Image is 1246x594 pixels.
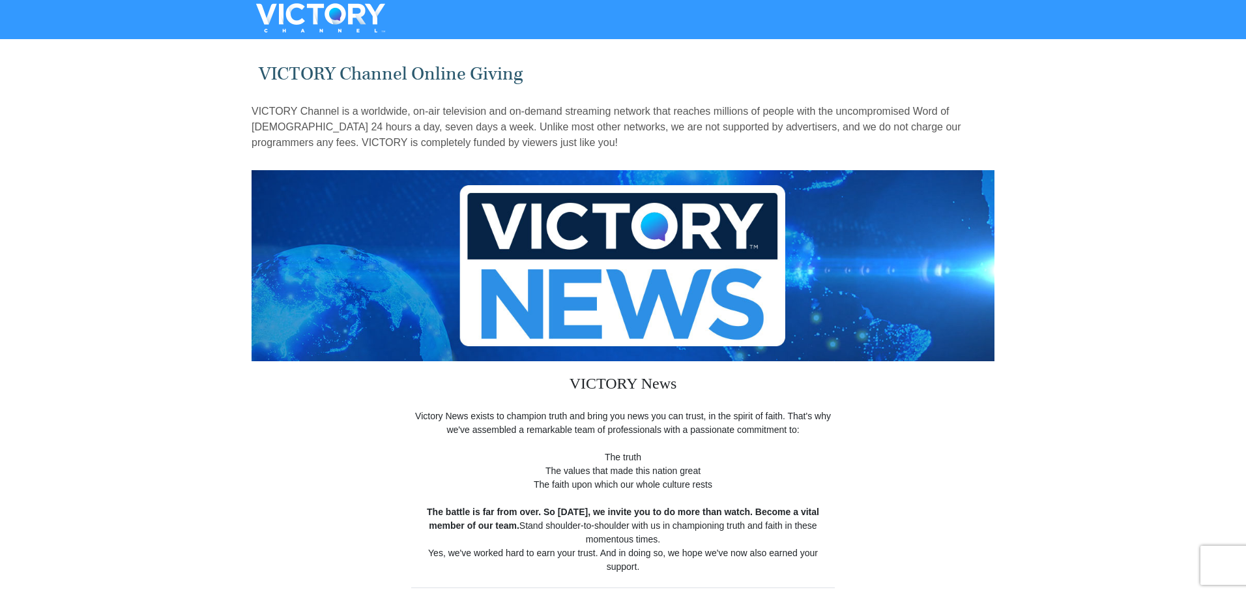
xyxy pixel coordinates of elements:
[411,361,835,409] h3: VICTORY News
[239,3,402,33] img: VICTORYTHON - VICTORY Channel
[259,63,988,85] h1: VICTORY Channel Online Giving
[411,409,835,574] div: Victory News exists to champion truth and bring you news you can trust, in the spirit of faith. T...
[427,507,819,531] strong: The battle is far from over. So [DATE], we invite you to do more than watch. Become a vital membe...
[252,104,994,151] p: VICTORY Channel is a worldwide, on-air television and on-demand streaming network that reaches mi...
